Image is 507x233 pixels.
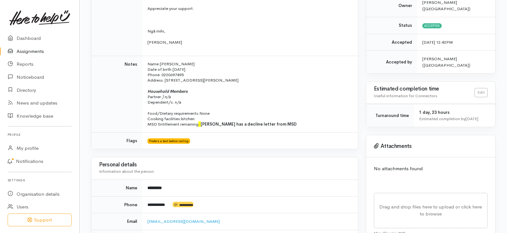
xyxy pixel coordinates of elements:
span: Food/Dietary requirements: [147,111,199,116]
span: [STREET_ADDRESS][PERSON_NAME] [165,77,239,83]
p: Ngā mihi, [147,28,350,34]
span: 0220697495 [161,72,184,77]
span: Address: [147,77,164,83]
span: Accepted [422,23,442,28]
td: [PERSON_NAME] ([GEOGRAPHIC_DATA]) [417,51,495,74]
b: [PERSON_NAME] has a decline letter from MSD [201,121,296,127]
span: Name: [147,61,160,67]
td: Email [91,213,142,230]
p: [PERSON_NAME] [147,39,350,46]
span: Household Members [147,89,188,94]
span: None [199,111,210,116]
td: Name [91,180,142,197]
h3: Attachments [374,143,488,149]
h3: Personal details [99,162,350,168]
h6: Settings [8,176,72,185]
span: kitchen [181,116,195,121]
time: [DATE] [466,116,478,121]
span: Information about the person [99,169,154,174]
span: Drag and drop files here to upload or click here to browse [379,204,482,217]
time: [DATE] 12:42PM [422,40,453,45]
span: Partner: [147,94,171,99]
span: MSD Entitlement remaining [147,121,201,127]
td: Accepted [366,34,417,51]
td: Notes [91,56,142,132]
a: Edit [475,88,488,97]
h6: Profile [8,130,72,139]
span: [DATE] [173,67,185,72]
span: Cooking facilities: [147,116,181,121]
td: Status [366,17,417,34]
h3: Estimated completion time [374,86,475,92]
p: Appreciate your support. [147,5,350,12]
p: No attachments found [374,165,488,172]
a: [EMAIL_ADDRESS][DOMAIN_NAME] [147,219,220,224]
span: Dependent/s: n/a [147,99,181,105]
span: Date of birth: [147,67,173,72]
span: 1 day, 23 hours [419,110,450,115]
span: Prefers a text before calling [147,138,190,143]
span: Useful information for Connectors [374,93,437,98]
font: : [198,121,201,127]
button: Support [8,214,72,227]
i: ) n/a [162,94,171,99]
div: Estimated completion by [419,116,488,122]
span: Phone: [147,72,161,77]
span: [PERSON_NAME] [160,61,195,67]
td: Accepted by [366,51,417,74]
td: Flags [91,132,142,149]
td: Phone [91,196,142,213]
td: Turnaround time [366,104,414,127]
